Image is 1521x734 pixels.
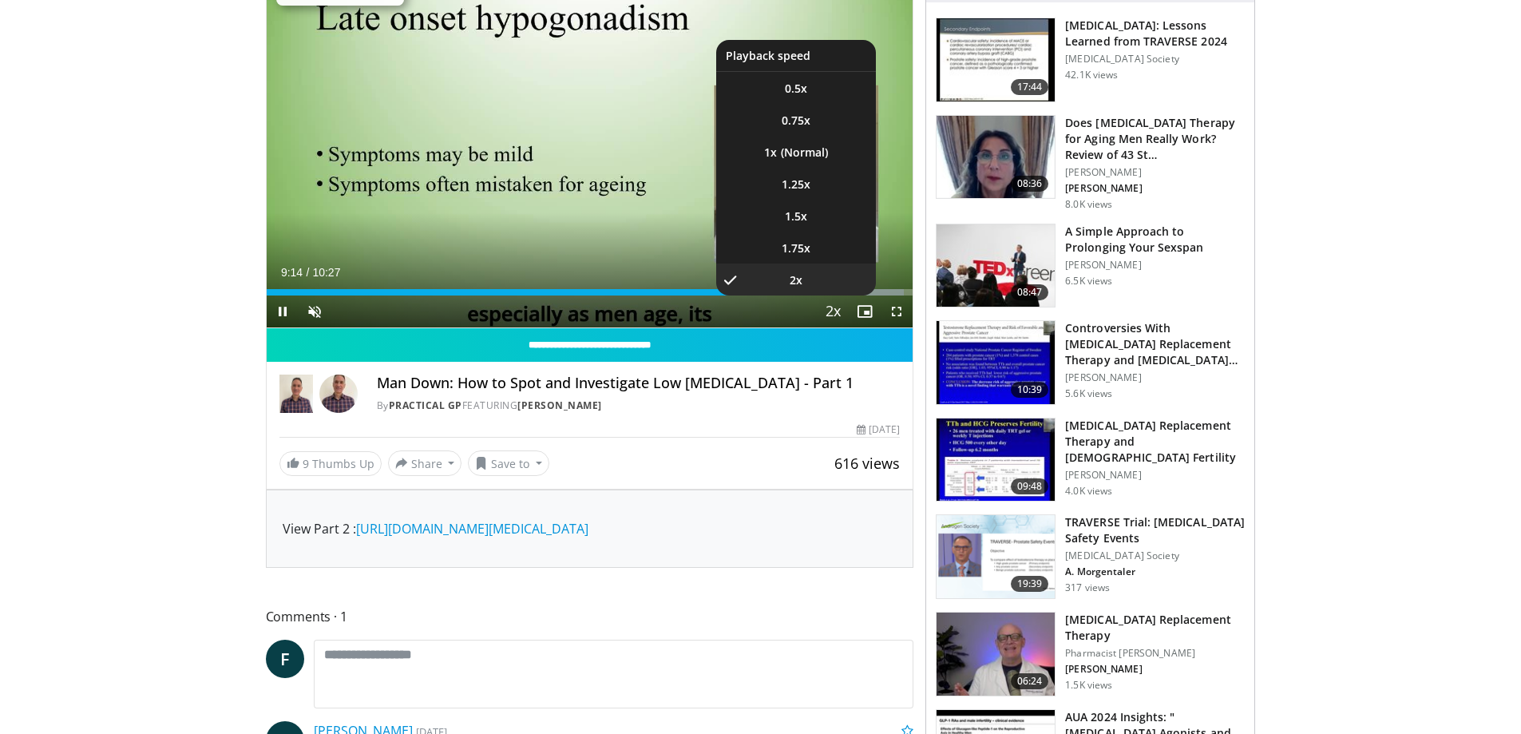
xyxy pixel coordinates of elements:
a: 08:47 A Simple Approach to Prolonging Your Sexspan [PERSON_NAME] 6.5K views [936,224,1245,308]
button: Playback Rate [817,296,849,327]
p: 8.0K views [1065,198,1112,211]
span: 2x [790,272,802,288]
p: 6.5K views [1065,275,1112,288]
a: 06:24 [MEDICAL_DATA] Replacement Therapy Pharmacist [PERSON_NAME] [PERSON_NAME] 1.5K views [936,612,1245,696]
span: 10:39 [1011,382,1049,398]
a: 10:39 Controversies With [MEDICAL_DATA] Replacement Therapy and [MEDICAL_DATA] Can… [PERSON_NAME]... [936,320,1245,405]
p: [MEDICAL_DATA] Society [1065,550,1245,562]
span: 616 views [834,454,900,473]
button: Save to [468,450,549,476]
p: [PERSON_NAME] [1065,166,1245,179]
span: 0.5x [785,81,807,97]
button: Pause [267,296,299,327]
img: Practical GP [279,375,313,413]
h3: TRAVERSE Trial: [MEDICAL_DATA] Safety Events [1065,514,1245,546]
h3: A Simple Approach to Prolonging Your Sexspan [1065,224,1245,256]
p: [MEDICAL_DATA] Society [1065,53,1245,65]
span: 1.75x [782,240,810,256]
span: / [307,266,310,279]
p: [PERSON_NAME] [1065,182,1245,195]
p: [PERSON_NAME] [1065,371,1245,384]
a: [URL][DOMAIN_NAME][MEDICAL_DATA] [356,520,588,538]
a: 9 Thumbs Up [279,451,382,476]
span: 09:48 [1011,478,1049,494]
a: F [266,640,304,678]
span: 17:44 [1011,79,1049,95]
span: 9:14 [281,266,303,279]
p: 4.0K views [1065,485,1112,498]
button: Share [388,450,462,476]
p: A. Morgentaler [1065,565,1245,578]
img: 9812f22f-d817-4923-ae6c-a42f6b8f1c21.png.150x105_q85_crop-smart_upscale.png [937,515,1055,598]
span: 08:47 [1011,284,1049,300]
h3: [MEDICAL_DATA]: Lessons Learned from TRAVERSE 2024 [1065,18,1245,50]
img: 4d4bce34-7cbb-4531-8d0c-5308a71d9d6c.150x105_q85_crop-smart_upscale.jpg [937,116,1055,199]
button: Enable picture-in-picture mode [849,296,881,327]
span: 9 [303,456,309,471]
p: Pharmacist [PERSON_NAME] [1065,647,1245,660]
div: Progress Bar [267,289,913,296]
div: [DATE] [857,423,900,437]
p: [PERSON_NAME] [1065,469,1245,482]
a: 09:48 [MEDICAL_DATA] Replacement Therapy and [DEMOGRAPHIC_DATA] Fertility [PERSON_NAME] 4.0K views [936,418,1245,502]
img: e23de6d5-b3cf-4de1-8780-c4eec047bbc0.150x105_q85_crop-smart_upscale.jpg [937,613,1055,696]
span: Comments 1 [266,606,914,627]
p: 317 views [1065,581,1110,594]
span: 06:24 [1011,673,1049,689]
a: Practical GP [389,399,462,412]
h3: [MEDICAL_DATA] Replacement Therapy and [DEMOGRAPHIC_DATA] Fertility [1065,418,1245,466]
p: View Part 2 : [283,519,897,538]
span: 10:27 [312,266,340,279]
img: Avatar [319,375,358,413]
button: Unmute [299,296,331,327]
p: 42.1K views [1065,69,1118,81]
h3: Does [MEDICAL_DATA] Therapy for Aging Men Really Work? Review of 43 St… [1065,115,1245,163]
p: 5.6K views [1065,387,1112,400]
span: 1.5x [785,208,807,224]
span: 0.75x [782,113,810,129]
h3: [MEDICAL_DATA] Replacement Therapy [1065,612,1245,644]
img: 58e29ddd-d015-4cd9-bf96-f28e303b730c.150x105_q85_crop-smart_upscale.jpg [937,419,1055,502]
img: 418933e4-fe1c-4c2e-be56-3ce3ec8efa3b.150x105_q85_crop-smart_upscale.jpg [937,321,1055,404]
p: [PERSON_NAME] [1065,663,1245,676]
div: By FEATURING [377,399,900,413]
h3: Controversies With [MEDICAL_DATA] Replacement Therapy and [MEDICAL_DATA] Can… [1065,320,1245,368]
a: 17:44 [MEDICAL_DATA]: Lessons Learned from TRAVERSE 2024 [MEDICAL_DATA] Society 42.1K views [936,18,1245,102]
h4: Man Down: How to Spot and Investigate Low [MEDICAL_DATA] - Part 1 [377,375,900,392]
p: 1.5K views [1065,679,1112,692]
span: 1x [764,145,777,161]
span: 1.25x [782,177,810,192]
button: Fullscreen [881,296,913,327]
a: 08:36 Does [MEDICAL_DATA] Therapy for Aging Men Really Work? Review of 43 St… [PERSON_NAME] [PERS... [936,115,1245,211]
span: 19:39 [1011,576,1049,592]
img: c4bd4661-e278-4c34-863c-57c104f39734.150x105_q85_crop-smart_upscale.jpg [937,224,1055,307]
a: 19:39 TRAVERSE Trial: [MEDICAL_DATA] Safety Events [MEDICAL_DATA] Society A. Morgentaler 317 views [936,514,1245,599]
span: 08:36 [1011,176,1049,192]
p: [PERSON_NAME] [1065,259,1245,272]
img: 1317c62a-2f0d-4360-bee0-b1bff80fed3c.150x105_q85_crop-smart_upscale.jpg [937,18,1055,101]
a: [PERSON_NAME] [517,399,602,412]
